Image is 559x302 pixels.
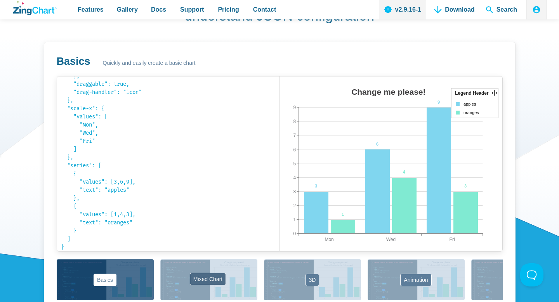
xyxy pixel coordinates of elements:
button: Animation [368,259,465,300]
span: Pricing [218,4,239,15]
tspan: Legend Header [455,90,489,96]
span: Contact [253,4,276,15]
a: ZingChart Logo. Click to return to the homepage [13,1,57,15]
span: Gallery [117,4,138,15]
button: Mixed Chart [160,259,257,300]
button: Basics [57,259,154,300]
button: 3D [264,259,361,300]
span: Features [78,4,104,15]
tspan: 3 [464,184,467,188]
span: Docs [151,4,166,15]
span: Support [180,4,204,15]
span: Quickly and easily create a basic chart [103,59,196,68]
h3: Basics [57,55,90,68]
iframe: Toggle Customer Support [520,263,543,286]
